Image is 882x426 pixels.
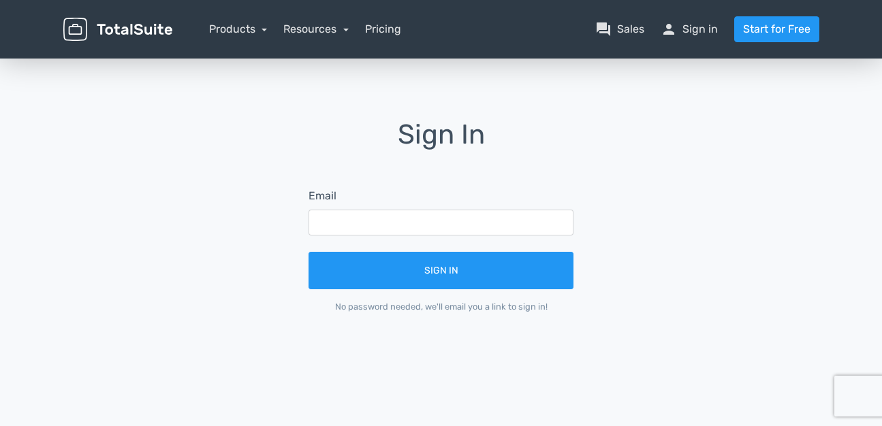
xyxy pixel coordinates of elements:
span: person [661,21,677,37]
button: Sign In [309,252,573,289]
h1: Sign In [289,120,593,169]
a: Products [209,22,268,35]
a: Resources [283,22,349,35]
label: Email [309,188,336,204]
span: question_answer [595,21,612,37]
img: TotalSuite for WordPress [63,18,172,42]
a: Start for Free [734,16,819,42]
a: question_answerSales [595,21,644,37]
a: personSign in [661,21,718,37]
a: Pricing [365,21,401,37]
div: No password needed, we'll email you a link to sign in! [309,300,573,313]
